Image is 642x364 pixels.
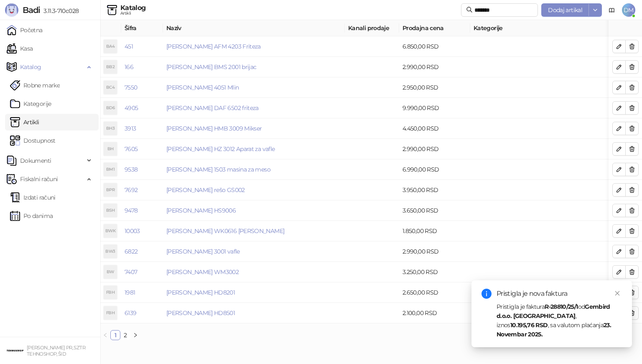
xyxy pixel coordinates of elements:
[125,186,138,194] a: 7692
[27,345,85,357] small: [PERSON_NAME] PR, SZTR TEHNOSHOP, ŠID
[120,5,146,11] div: Katalog
[166,63,256,71] a: [PERSON_NAME] BMS 2001 brijac
[100,330,110,340] button: left
[125,289,135,296] a: 1981
[104,163,117,176] div: BM1
[614,290,620,296] span: close
[166,227,284,235] a: [PERSON_NAME] WK0616 [PERSON_NAME]
[163,57,345,77] td: Brock BMS 2001 brijac
[163,262,345,282] td: Brock WM3002
[399,36,470,57] td: 6.850,00 RSD
[104,265,117,279] div: BW
[163,180,345,200] td: Brock plinski rešo GS002
[166,43,261,50] a: [PERSON_NAME] AFM 4203 Friteza
[125,104,138,112] a: 4905
[163,282,345,303] td: FEn Brock HD8201
[166,289,235,296] a: [PERSON_NAME] HD8201
[399,241,470,262] td: 2.990,00 RSD
[104,122,117,135] div: BH3
[399,118,470,139] td: 4.450,00 RSD
[20,152,51,169] span: Dokumenti
[125,227,140,235] a: 10003
[163,98,345,118] td: Brock DAF 6502 friteza
[20,59,41,75] span: Katalog
[166,125,262,132] a: [PERSON_NAME] HMB 3009 Mikser
[121,20,163,36] th: Šifra
[111,331,120,340] a: 1
[497,289,622,299] div: Pristigla je nova faktura
[125,268,137,276] a: 7407
[103,333,108,338] span: left
[107,5,117,15] img: Artikli
[399,139,470,159] td: 2.990,00 RSD
[10,208,53,224] a: Po danima
[474,23,640,33] span: Kategorije
[163,139,345,159] td: Brock HZ 3012 Aparat za vafle
[163,159,345,180] td: Brock MG 1503 masina za meso
[104,224,117,238] div: BWK
[605,3,619,17] a: Dokumentacija
[10,95,51,112] a: Kategorije
[125,145,138,153] a: 7605
[125,84,137,91] a: 7550
[399,221,470,241] td: 1.850,00 RSD
[399,57,470,77] td: 2.990,00 RSD
[104,40,117,53] div: BA4
[622,3,635,17] span: DM
[100,330,110,340] li: Prethodna strana
[399,303,470,323] td: 2.100,00 RSD
[125,207,138,214] a: 9478
[166,84,239,91] a: [PERSON_NAME] 4051 Mlin
[10,132,56,149] a: Dostupnost
[497,302,622,339] div: Pristigla je faktura od , iznos , sa valutom plaćanja
[125,63,133,71] a: 166
[7,22,43,38] a: Početna
[163,118,345,139] td: Brock HMB 3009 Mikser
[10,189,56,206] a: Izdati računi
[23,5,40,15] span: Badi
[125,43,133,50] a: 451
[125,166,138,173] a: 9538
[163,221,345,241] td: Brock WK0616 Ketler
[166,166,270,173] a: [PERSON_NAME] 1503 masina za meso
[481,289,492,299] span: info-circle
[399,159,470,180] td: 6.990,00 RSD
[345,20,399,36] th: Kanali prodaje
[166,186,245,194] a: [PERSON_NAME] rešo GS002
[110,330,120,340] li: 1
[166,268,239,276] a: [PERSON_NAME] WM3002
[5,3,18,17] img: Logo
[104,306,117,320] div: FBH
[7,40,33,57] a: Kasa
[399,20,470,36] th: Prodajna cena
[545,303,578,310] strong: R-28810/25/1
[125,248,138,255] a: 6822
[399,180,470,200] td: 3.950,00 RSD
[104,101,117,115] div: BD6
[541,3,589,17] button: Dodaj artikal
[121,331,130,340] a: 2
[125,125,136,132] a: 3913
[163,303,345,323] td: Fen Brock HD8501
[166,309,235,317] a: [PERSON_NAME] HD8501
[104,183,117,197] div: BPR
[40,7,79,15] span: 3.11.3-710c028
[104,142,117,156] div: BH
[163,200,345,221] td: Brock Stajler HS9006
[10,77,60,94] a: Robne marke
[163,241,345,262] td: Brock WM 3001 vafle
[163,77,345,98] td: Brock CG 4051 Mlin
[399,282,470,303] td: 2.650,00 RSD
[613,289,622,298] a: Close
[125,309,136,317] a: 6139
[104,60,117,74] div: BB2
[7,342,23,359] img: 64x64-companyLogo-68805acf-9e22-4a20-bcb3-9756868d3d19.jpeg
[120,11,146,15] div: Artikli
[548,6,582,14] span: Dodaj artikal
[163,36,345,57] td: Brock AFM 4203 Friteza
[104,286,117,299] div: FBH
[399,262,470,282] td: 3.250,00 RSD
[166,104,259,112] a: [PERSON_NAME] DAF 6502 friteza
[120,330,130,340] li: 2
[163,20,345,36] th: Naziv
